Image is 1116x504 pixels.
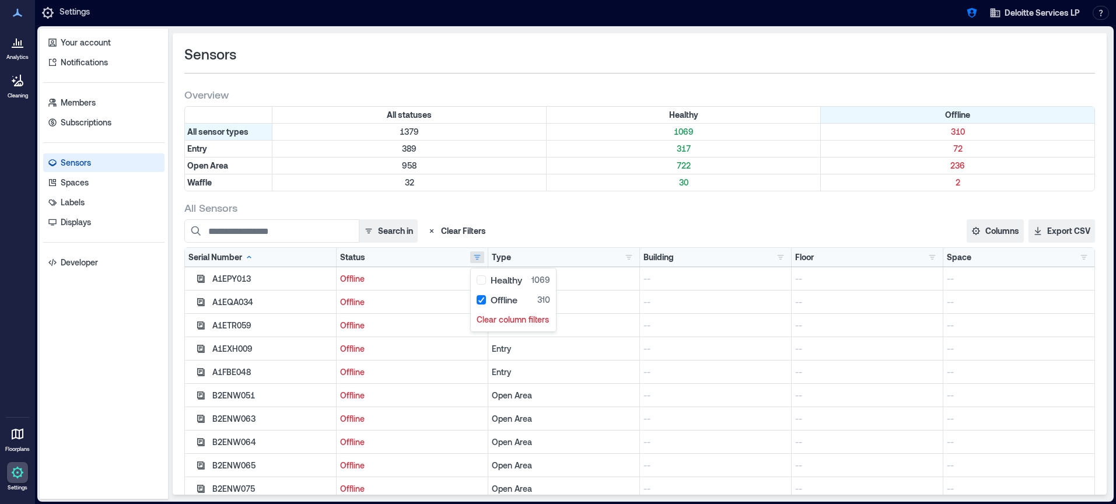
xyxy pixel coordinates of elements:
[492,343,636,355] div: Entry
[547,157,821,174] div: Filter by Type: Open Area & Status: Healthy
[2,420,33,456] a: Floorplans
[340,483,484,495] p: Offline
[795,251,814,263] div: Floor
[821,157,1094,174] div: Filter by Type: Open Area & Status: Offline
[3,66,32,103] a: Cleaning
[549,160,818,171] p: 722
[60,6,90,20] p: Settings
[61,97,96,108] p: Members
[643,251,674,263] div: Building
[359,219,418,243] button: Search in
[947,320,1091,331] p: --
[643,320,788,331] p: --
[275,143,544,155] p: 389
[188,251,254,263] div: Serial Number
[492,273,636,285] div: Entry
[795,436,939,448] p: --
[821,141,1094,157] div: Filter by Type: Entry & Status: Offline
[8,484,27,491] p: Settings
[795,320,939,331] p: --
[212,343,333,355] div: A1EXH009
[643,390,788,401] p: --
[272,107,547,123] div: All statuses
[5,446,30,453] p: Floorplans
[61,197,85,208] p: Labels
[43,253,165,272] a: Developer
[643,460,788,471] p: --
[643,413,788,425] p: --
[212,366,333,378] div: A1FBE048
[492,460,636,471] div: Open Area
[61,216,91,228] p: Displays
[643,436,788,448] p: --
[549,143,818,155] p: 317
[61,117,111,128] p: Subscriptions
[492,296,636,308] div: Entry
[1005,7,1080,19] span: Deloitte Services LP
[795,390,939,401] p: --
[1028,219,1095,243] button: Export CSV
[340,413,484,425] p: Offline
[212,436,333,448] div: B2ENW064
[340,460,484,471] p: Offline
[8,92,28,99] p: Cleaning
[795,273,939,285] p: --
[185,174,272,191] div: Filter by Type: Waffle
[947,251,971,263] div: Space
[643,366,788,378] p: --
[340,390,484,401] p: Offline
[275,177,544,188] p: 32
[340,251,365,263] div: Status
[643,343,788,355] p: --
[43,93,165,112] a: Members
[643,296,788,308] p: --
[549,126,818,138] p: 1069
[185,124,272,140] div: All sensor types
[43,53,165,72] a: Notifications
[821,174,1094,191] div: Filter by Type: Waffle & Status: Offline
[43,33,165,52] a: Your account
[212,296,333,308] div: A1EQA034
[795,483,939,495] p: --
[185,157,272,174] div: Filter by Type: Open Area
[340,320,484,331] p: Offline
[212,273,333,285] div: A1EPY013
[795,460,939,471] p: --
[947,366,1091,378] p: --
[4,459,32,495] a: Settings
[184,45,236,64] span: Sensors
[212,413,333,425] div: B2ENW063
[823,160,1092,171] p: 236
[3,28,32,64] a: Analytics
[275,126,544,138] p: 1379
[43,153,165,172] a: Sensors
[212,460,333,471] div: B2ENW065
[492,436,636,448] div: Open Area
[947,390,1091,401] p: --
[823,126,1092,138] p: 310
[422,219,491,243] button: Clear Filters
[61,57,108,68] p: Notifications
[492,483,636,495] div: Open Area
[492,251,511,263] div: Type
[547,174,821,191] div: Filter by Type: Waffle & Status: Healthy
[61,37,111,48] p: Your account
[795,366,939,378] p: --
[6,54,29,61] p: Analytics
[492,413,636,425] div: Open Area
[340,296,484,308] p: Offline
[61,177,89,188] p: Spaces
[795,343,939,355] p: --
[340,436,484,448] p: Offline
[212,483,333,495] div: B2ENW075
[947,413,1091,425] p: --
[823,177,1092,188] p: 2
[643,483,788,495] p: --
[492,320,636,331] div: Entry
[967,219,1024,243] button: Columns
[492,366,636,378] div: Entry
[492,390,636,401] div: Open Area
[547,141,821,157] div: Filter by Type: Entry & Status: Healthy
[184,201,237,215] span: All Sensors
[275,160,544,171] p: 958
